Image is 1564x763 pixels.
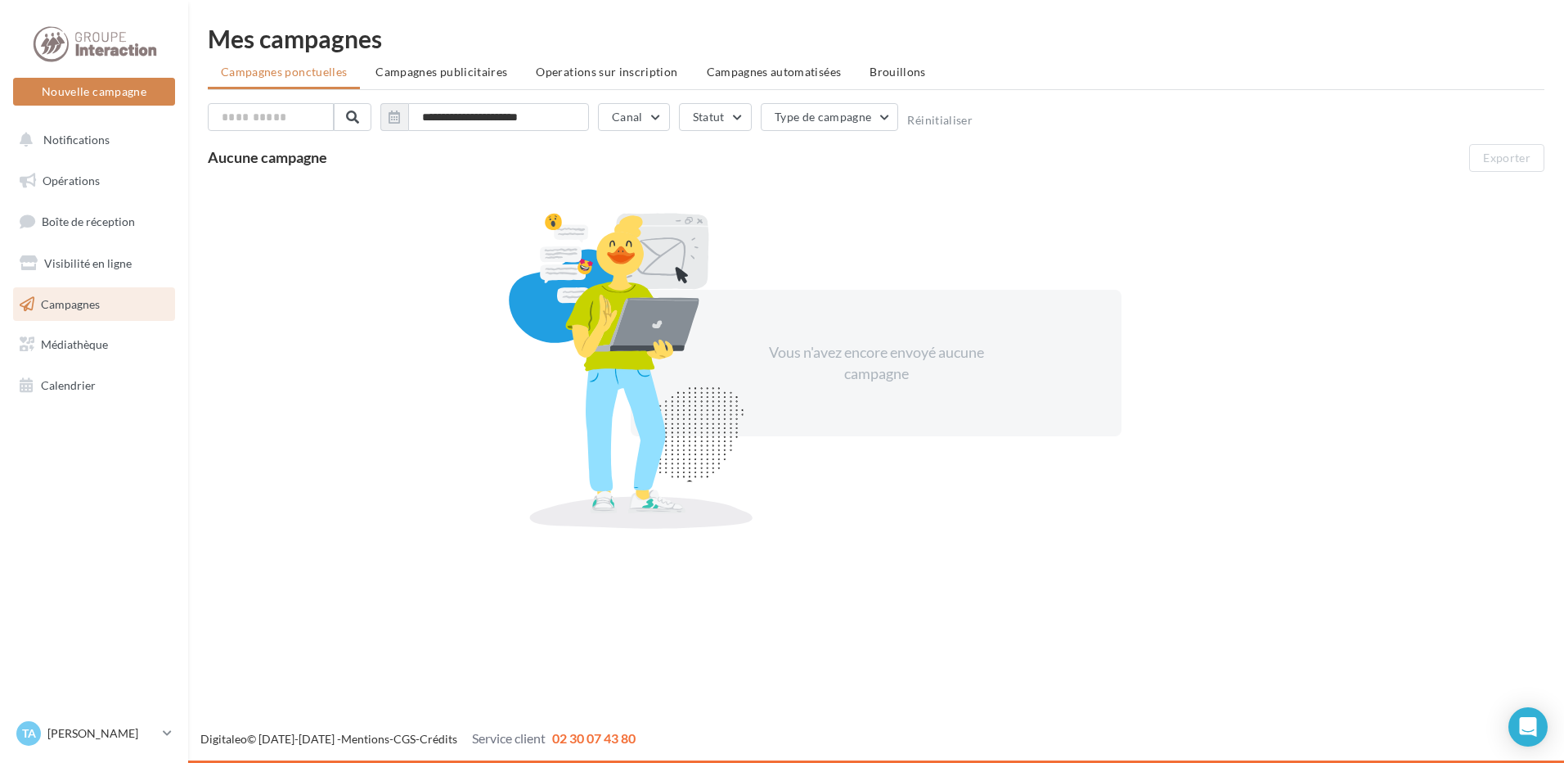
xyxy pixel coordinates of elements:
span: Brouillons [870,65,926,79]
a: Boîte de réception [10,204,178,239]
span: Visibilité en ligne [44,256,132,270]
span: Campagnes automatisées [707,65,842,79]
span: Service client [472,730,546,746]
a: CGS [393,732,416,746]
p: [PERSON_NAME] [47,725,156,742]
a: Opérations [10,164,178,198]
a: Campagnes [10,287,178,322]
span: TA [22,725,36,742]
button: Type de campagne [761,103,899,131]
button: Statut [679,103,752,131]
div: Open Intercom Messenger [1508,707,1548,747]
button: Exporter [1469,144,1544,172]
div: Mes campagnes [208,26,1544,51]
a: Crédits [420,732,457,746]
span: Médiathèque [41,337,108,351]
span: Operations sur inscription [536,65,677,79]
a: Médiathèque [10,327,178,362]
span: Boîte de réception [42,214,135,228]
a: Digitaleo [200,732,247,746]
span: 02 30 07 43 80 [552,730,636,746]
span: © [DATE]-[DATE] - - - [200,732,636,746]
button: Notifications [10,123,172,157]
span: Campagnes [41,296,100,310]
button: Réinitialiser [907,114,973,127]
button: Nouvelle campagne [13,78,175,106]
a: TA [PERSON_NAME] [13,718,175,749]
button: Canal [598,103,670,131]
span: Aucune campagne [208,148,327,166]
span: Opérations [43,174,100,187]
span: Notifications [43,133,110,147]
a: Calendrier [10,368,178,403]
a: Mentions [341,732,389,746]
div: Vous n'avez encore envoyé aucune campagne [735,342,1017,384]
a: Visibilité en ligne [10,246,178,281]
span: Campagnes publicitaires [375,65,507,79]
span: Calendrier [41,378,96,392]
